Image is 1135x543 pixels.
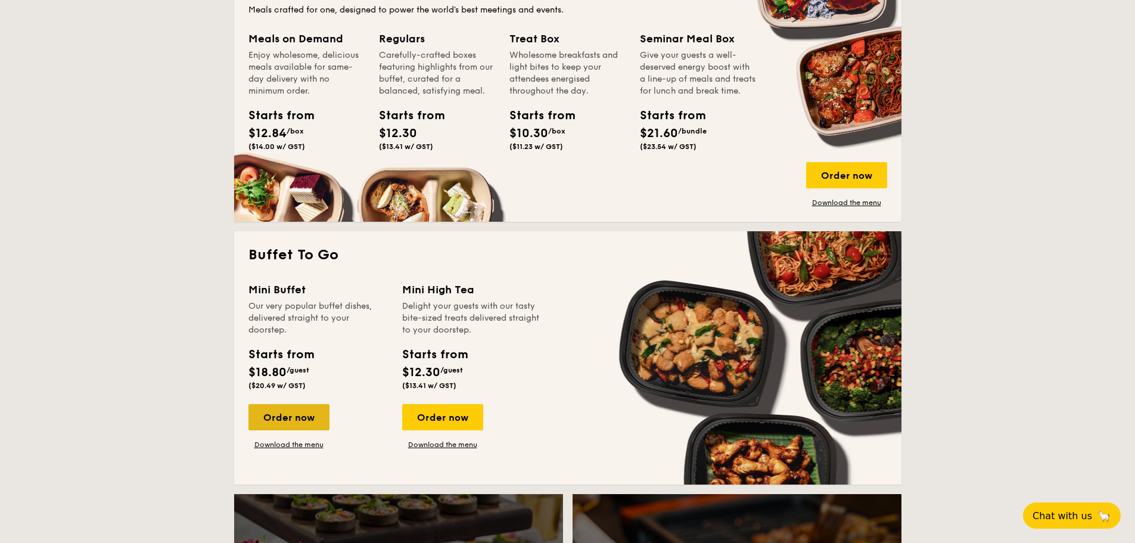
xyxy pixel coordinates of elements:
[509,49,626,97] div: Wholesome breakfasts and light bites to keep your attendees energised throughout the day.
[548,127,565,135] span: /box
[1023,502,1121,529] button: Chat with us🦙
[1097,509,1111,523] span: 🦙
[806,162,887,188] div: Order now
[248,4,887,16] div: Meals crafted for one, designed to power the world's best meetings and events.
[509,126,548,141] span: $10.30
[379,126,417,141] span: $12.30
[509,30,626,47] div: Treat Box
[640,107,694,125] div: Starts from
[640,126,678,141] span: $21.60
[640,49,756,97] div: Give your guests a well-deserved energy boost with a line-up of meals and treats for lunch and br...
[248,246,887,265] h2: Buffet To Go
[402,281,542,298] div: Mini High Tea
[248,346,313,364] div: Starts from
[248,126,287,141] span: $12.84
[379,30,495,47] div: Regulars
[509,142,563,151] span: ($11.23 w/ GST)
[1033,510,1092,522] span: Chat with us
[440,366,463,374] span: /guest
[402,365,440,380] span: $12.30
[678,127,707,135] span: /bundle
[248,142,305,151] span: ($14.00 w/ GST)
[248,381,306,390] span: ($20.49 w/ GST)
[248,30,365,47] div: Meals on Demand
[402,440,483,449] a: Download the menu
[640,30,756,47] div: Seminar Meal Box
[402,300,542,336] div: Delight your guests with our tasty bite-sized treats delivered straight to your doorstep.
[248,404,329,430] div: Order now
[248,281,388,298] div: Mini Buffet
[806,198,887,207] a: Download the menu
[248,365,287,380] span: $18.80
[379,107,433,125] div: Starts from
[248,49,365,97] div: Enjoy wholesome, delicious meals available for same-day delivery with no minimum order.
[379,49,495,97] div: Carefully-crafted boxes featuring highlights from our buffet, curated for a balanced, satisfying ...
[287,366,309,374] span: /guest
[509,107,563,125] div: Starts from
[248,107,302,125] div: Starts from
[640,142,696,151] span: ($23.54 w/ GST)
[248,300,388,336] div: Our very popular buffet dishes, delivered straight to your doorstep.
[287,127,304,135] span: /box
[402,346,467,364] div: Starts from
[402,404,483,430] div: Order now
[402,381,456,390] span: ($13.41 w/ GST)
[248,440,329,449] a: Download the menu
[379,142,433,151] span: ($13.41 w/ GST)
